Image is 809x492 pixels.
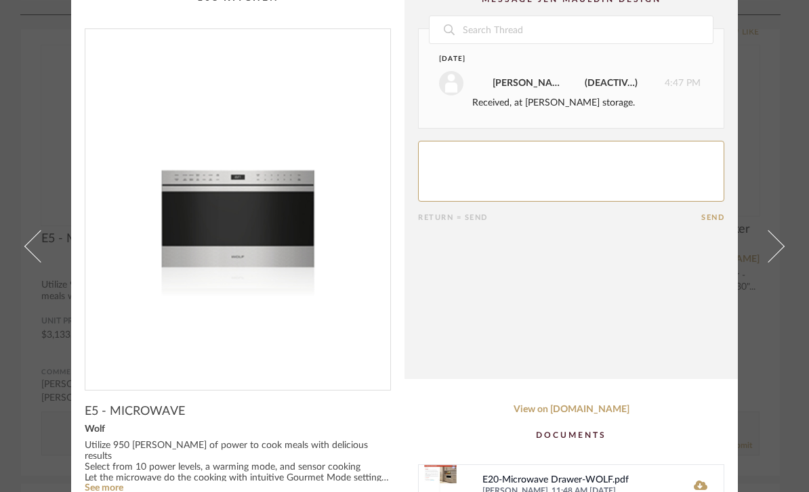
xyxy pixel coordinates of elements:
[439,71,701,95] div: 4:47 PM
[482,475,673,486] div: E20-Microwave Drawer-WOLF.pdf
[85,29,390,379] img: d6bdfda1-4cf2-460b-9a51-92f90de33a85_1000x1000.jpg
[85,404,185,419] span: E5 - MICROWAVE
[472,95,701,110] div: Received, at [PERSON_NAME] storage.
[418,213,701,222] div: Return = Send
[493,76,560,91] div: [PERSON_NAME]
[439,54,676,64] div: [DATE]
[418,404,724,416] a: View on [DOMAIN_NAME]
[587,76,635,91] div: deactivated
[85,29,390,379] div: 0
[461,16,713,43] input: Search Thread
[701,213,724,222] button: Send
[85,441,391,484] div: Utilize 950 [PERSON_NAME] of power to cook meals with delicious results Select from 10 power leve...
[85,424,391,435] div: Wolf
